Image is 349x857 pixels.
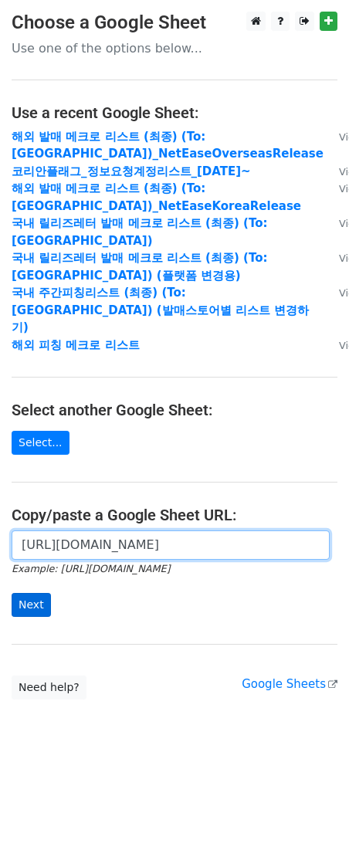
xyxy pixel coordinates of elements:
a: 해외 발매 메크로 리스트 (최종) (To: [GEOGRAPHIC_DATA])_NetEaseKoreaRelease [12,181,301,213]
a: 해외 발매 메크로 리스트 (최종) (To: [GEOGRAPHIC_DATA])_NetEaseOverseasRelease [12,130,324,161]
a: Select... [12,431,69,455]
a: 해외 피칭 메크로 리스트 [12,338,140,352]
a: Need help? [12,676,86,699]
iframe: Chat Widget [272,783,349,857]
input: Next [12,593,51,617]
a: 국내 릴리즈레터 발매 메크로 리스트 (최종) (To:[GEOGRAPHIC_DATA]) (플랫폼 변경용) [12,251,267,283]
h4: Select another Google Sheet: [12,401,337,419]
input: Paste your Google Sheet URL here [12,530,330,560]
h4: Copy/paste a Google Sheet URL: [12,506,337,524]
p: Use one of the options below... [12,40,337,56]
a: Google Sheets [242,677,337,691]
a: 국내 릴리즈레터 발매 메크로 리스트 (최종) (To:[GEOGRAPHIC_DATA]) [12,216,267,248]
h4: Use a recent Google Sheet: [12,103,337,122]
a: 코리안플래그_정보요청계정리스트_[DATE]~ [12,164,251,178]
h3: Choose a Google Sheet [12,12,337,34]
small: Example: [URL][DOMAIN_NAME] [12,563,170,574]
a: 국내 주간피칭리스트 (최종) (To:[GEOGRAPHIC_DATA]) (발매스토어별 리스트 변경하기) [12,286,309,334]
